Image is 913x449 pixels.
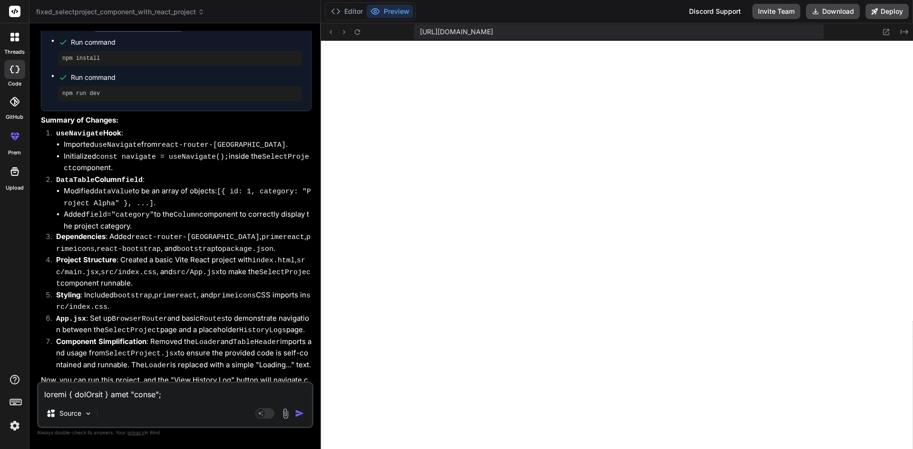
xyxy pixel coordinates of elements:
[56,257,305,277] code: src/main.jsx
[174,211,199,219] code: Column
[64,186,311,209] li: Modified to be an array of objects: .
[295,409,304,418] img: icon
[56,255,117,264] strong: Project Structure
[97,245,161,253] code: react-bootstrap
[213,292,256,300] code: primeicons
[420,27,493,37] span: [URL][DOMAIN_NAME]
[367,5,413,18] button: Preview
[157,141,286,149] code: react-router-[GEOGRAPHIC_DATA]
[239,326,286,334] code: HistoryLogs
[64,139,311,151] li: Imported from .
[683,4,747,19] div: Discord Support
[71,38,301,47] span: Run command
[177,245,215,253] code: bootstrap
[56,232,106,241] strong: Dependencies
[64,151,311,174] li: Initialized inside the component.
[41,115,118,124] strong: Summary of Changes:
[145,362,170,370] code: Loader
[56,128,121,137] strong: Hook
[86,211,154,219] code: field="category"
[112,315,167,323] code: BrowserRouter
[233,338,280,346] code: TableHeader
[6,113,23,121] label: GitHub
[222,245,273,253] code: package.json
[262,233,304,241] code: primereact
[101,268,156,277] code: src/index.css
[195,338,221,346] code: Loader
[173,268,220,277] code: src/App.jsx
[49,128,311,174] li: :
[49,290,311,313] li: : Included , , and CSS imports in .
[49,174,311,232] li: :
[321,41,913,449] iframe: Preview
[280,408,291,419] img: attachment
[327,5,367,18] button: Editor
[56,233,311,253] code: primeicons
[62,90,298,97] pre: npm run dev
[94,188,133,196] code: dataValue
[94,141,141,149] code: useNavigate
[49,336,311,372] li: : Removed the and imports and usage from to ensure the provided code is self-contained and runnab...
[154,292,197,300] code: primereact
[96,153,229,161] code: const navigate = useNavigate();
[865,4,909,19] button: Deploy
[8,80,21,88] label: code
[56,176,95,184] code: DataTable
[127,430,145,435] span: privacy
[121,176,143,184] code: field
[71,73,301,82] span: Run command
[56,130,103,138] code: useNavigate
[105,326,160,334] code: SelectProject
[56,337,146,346] strong: Component Simplification
[49,255,311,290] li: : Created a basic Vite React project with , , , and to make the component runnable.
[56,315,86,323] code: App.jsx
[752,4,800,19] button: Invite Team
[200,315,225,323] code: Routes
[64,188,311,208] code: [{ id: 1, category: "Project Alpha" }, ...]
[59,409,81,418] p: Source
[6,184,24,192] label: Upload
[56,290,80,299] strong: Styling
[37,428,313,437] p: Always double-check its answers. Your in Bind
[49,231,311,255] li: : Added , , , , and to .
[8,149,21,157] label: prem
[252,257,295,265] code: index.html
[7,418,23,434] img: settings
[71,21,183,31] div: Create
[56,175,143,184] strong: Column
[64,209,311,231] li: Added to the component to correctly display the project category.
[806,4,860,19] button: Download
[114,292,152,300] code: bootstrap
[84,410,92,418] img: Pick Models
[49,313,311,336] li: : Set up and basic to demonstrate navigation between the page and a placeholder page.
[4,48,25,56] label: threads
[41,375,311,397] p: Now, you can run this project, and the "View History Log" button will navigate correctly, and the...
[36,7,204,17] span: fixed_selectproject_component_with_react_project
[62,55,298,62] pre: npm install
[105,350,178,358] code: SelectProject.jsx
[131,233,260,241] code: react-router-[GEOGRAPHIC_DATA]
